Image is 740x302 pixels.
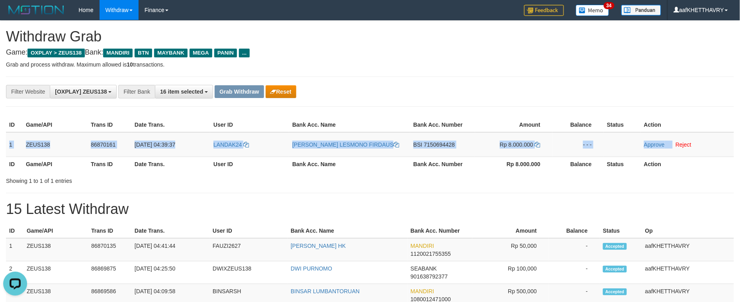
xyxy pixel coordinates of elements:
[552,157,604,171] th: Balance
[552,118,604,132] th: Balance
[23,261,88,284] td: ZEUS138
[23,157,88,171] th: Game/API
[289,157,410,171] th: Bank Acc. Name
[55,88,107,95] span: [OXPLAY] ZEUS138
[127,61,133,68] strong: 10
[213,141,242,148] span: LANDAK24
[155,85,213,98] button: 16 item selected
[209,261,288,284] td: DWIXZEUS138
[604,2,615,9] span: 34
[411,243,434,249] span: MANDIRI
[642,224,734,238] th: Op
[291,243,346,249] a: [PERSON_NAME] HK
[6,201,734,217] h1: 15 Latest Withdraw
[576,5,609,16] img: Button%20Memo.svg
[524,5,564,16] img: Feedback.jpg
[23,224,88,238] th: Game/API
[411,265,437,272] span: SEABANK
[410,157,475,171] th: Bank Acc. Number
[6,238,23,261] td: 1
[600,224,642,238] th: Status
[23,238,88,261] td: ZEUS138
[6,29,734,45] h1: Withdraw Grab
[288,224,407,238] th: Bank Acc. Name
[289,118,410,132] th: Bank Acc. Name
[209,224,288,238] th: User ID
[6,4,67,16] img: MOTION_logo.png
[6,132,23,157] td: 1
[552,132,604,157] td: - - -
[292,141,399,148] a: [PERSON_NAME] LESMONO FIRDAUS
[135,49,152,57] span: BTN
[6,61,734,69] p: Grab and process withdraw. Maximum allowed is transactions.
[210,118,289,132] th: User ID
[642,261,734,284] td: aafKHETTHAVRY
[209,238,288,261] td: FAUZI2627
[6,174,302,185] div: Showing 1 to 1 of 1 entries
[131,118,210,132] th: Date Trans.
[88,224,131,238] th: Trans ID
[50,85,117,98] button: [OXPLAY] ZEUS138
[641,157,734,171] th: Action
[549,238,600,261] td: -
[190,49,212,57] span: MEGA
[6,85,50,98] div: Filter Website
[160,88,203,95] span: 16 item selected
[641,118,734,132] th: Action
[411,288,434,294] span: MANDIRI
[604,157,641,171] th: Status
[239,49,250,57] span: ...
[91,141,116,148] span: 86870161
[644,141,665,148] a: Approve
[131,224,209,238] th: Date Trans.
[135,141,175,148] span: [DATE] 04:39:37
[407,224,472,238] th: Bank Acc. Number
[23,132,88,157] td: ZEUS138
[213,141,249,148] a: LANDAK24
[266,85,296,98] button: Reset
[88,118,131,132] th: Trans ID
[6,118,23,132] th: ID
[291,288,360,294] a: BINSAR LUMBANTORUAN
[472,238,549,261] td: Rp 50,000
[621,5,661,16] img: panduan.png
[131,157,210,171] th: Date Trans.
[154,49,188,57] span: MAYBANK
[424,141,455,148] span: Copy 7150694428 to clipboard
[604,118,641,132] th: Status
[472,261,549,284] td: Rp 100,000
[6,49,734,57] h4: Game: Bank:
[603,266,627,273] span: Accepted
[411,273,448,280] span: Copy 901638792377 to clipboard
[3,3,27,27] button: Open LiveChat chat widget
[413,141,423,148] span: BSI
[88,261,131,284] td: 86869875
[411,251,451,257] span: Copy 1120021755355 to clipboard
[210,157,289,171] th: User ID
[131,261,209,284] td: [DATE] 04:25:50
[6,261,23,284] td: 2
[675,141,691,148] a: Reject
[88,238,131,261] td: 86870135
[535,141,540,148] a: Copy 8000000 to clipboard
[475,157,552,171] th: Rp 8.000.000
[410,118,475,132] th: Bank Acc. Number
[603,288,627,295] span: Accepted
[549,261,600,284] td: -
[500,141,533,148] span: Rp 8.000.000
[6,157,23,171] th: ID
[103,49,133,57] span: MANDIRI
[88,157,131,171] th: Trans ID
[291,265,332,272] a: DWI PURNOMO
[118,85,155,98] div: Filter Bank
[642,238,734,261] td: aafKHETTHAVRY
[472,224,549,238] th: Amount
[549,224,600,238] th: Balance
[23,118,88,132] th: Game/API
[6,224,23,238] th: ID
[215,85,264,98] button: Grab Withdraw
[603,243,627,250] span: Accepted
[131,238,209,261] td: [DATE] 04:41:44
[27,49,85,57] span: OXPLAY > ZEUS138
[475,118,552,132] th: Amount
